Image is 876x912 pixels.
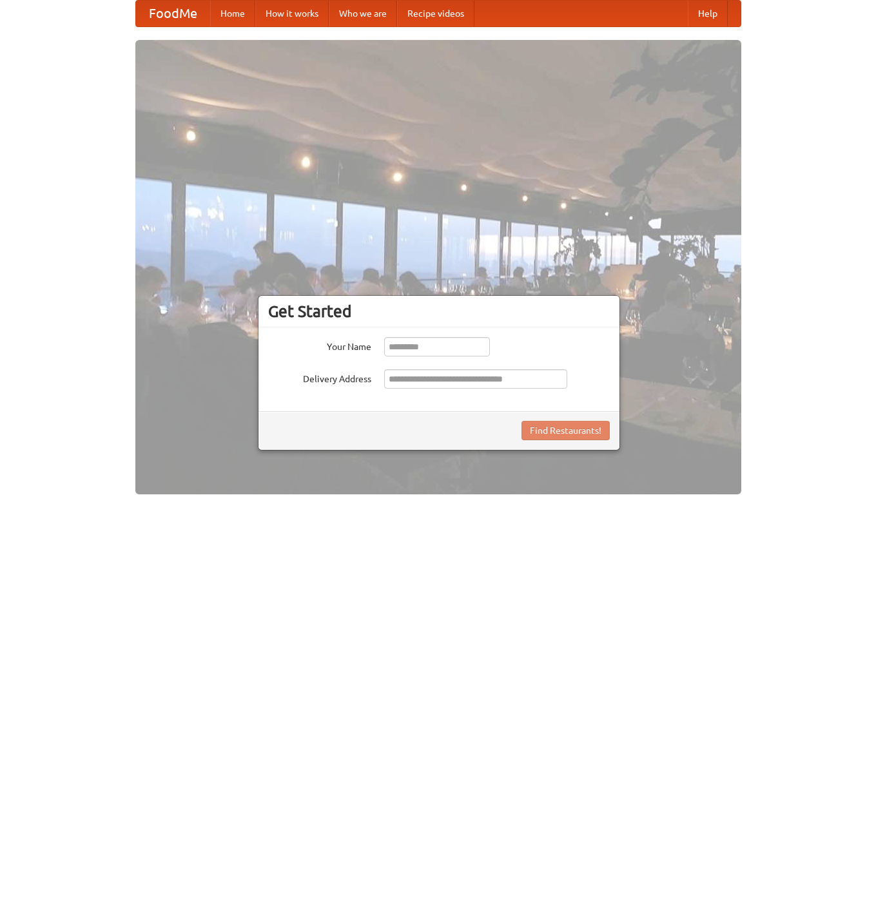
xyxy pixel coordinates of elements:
[397,1,474,26] a: Recipe videos
[268,369,371,385] label: Delivery Address
[268,337,371,353] label: Your Name
[210,1,255,26] a: Home
[255,1,329,26] a: How it works
[329,1,397,26] a: Who we are
[136,1,210,26] a: FoodMe
[268,302,610,321] h3: Get Started
[688,1,728,26] a: Help
[521,421,610,440] button: Find Restaurants!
